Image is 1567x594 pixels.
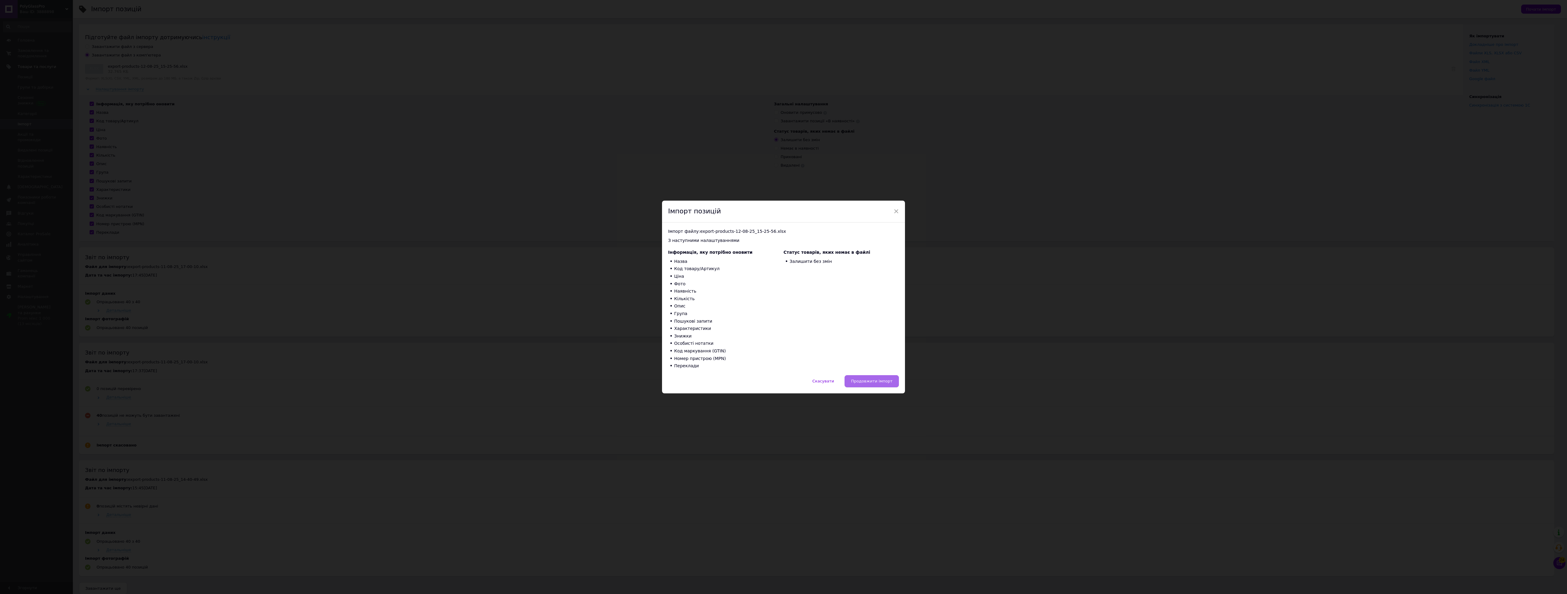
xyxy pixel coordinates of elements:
span: Інформація, яку потрібно оновити [668,250,753,255]
button: Продовжити імпорт [845,375,899,387]
div: Імпорт позицій [662,201,905,222]
span: Скасувати [812,379,834,383]
span: × [893,206,899,216]
li: Знижки [668,332,783,340]
li: Код товару/Артикул [668,265,783,273]
li: Код маркування (GTIN) [668,347,783,355]
div: З наступними налаштуваннями [668,238,899,244]
li: Наявність [668,288,783,295]
li: Характеристики [668,325,783,333]
li: Ціна [668,273,783,280]
span: Продовжити імпорт [851,379,893,383]
li: Група [668,310,783,317]
li: Переклади [668,362,783,370]
div: Імпорт файлу: export-products-12-08-25_15-25-56.xlsx [668,229,899,235]
li: Залишити без змін [783,258,899,265]
li: Номер пристрою (MPN) [668,355,783,362]
li: Назва [668,258,783,265]
li: Кількість [668,295,783,303]
button: Скасувати [806,375,840,387]
span: Статус товарів, яких немає в файлі [783,250,870,255]
li: Опис [668,303,783,310]
li: Особисті нотатки [668,340,783,348]
li: Фото [668,280,783,288]
li: Пошукові запити [668,317,783,325]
